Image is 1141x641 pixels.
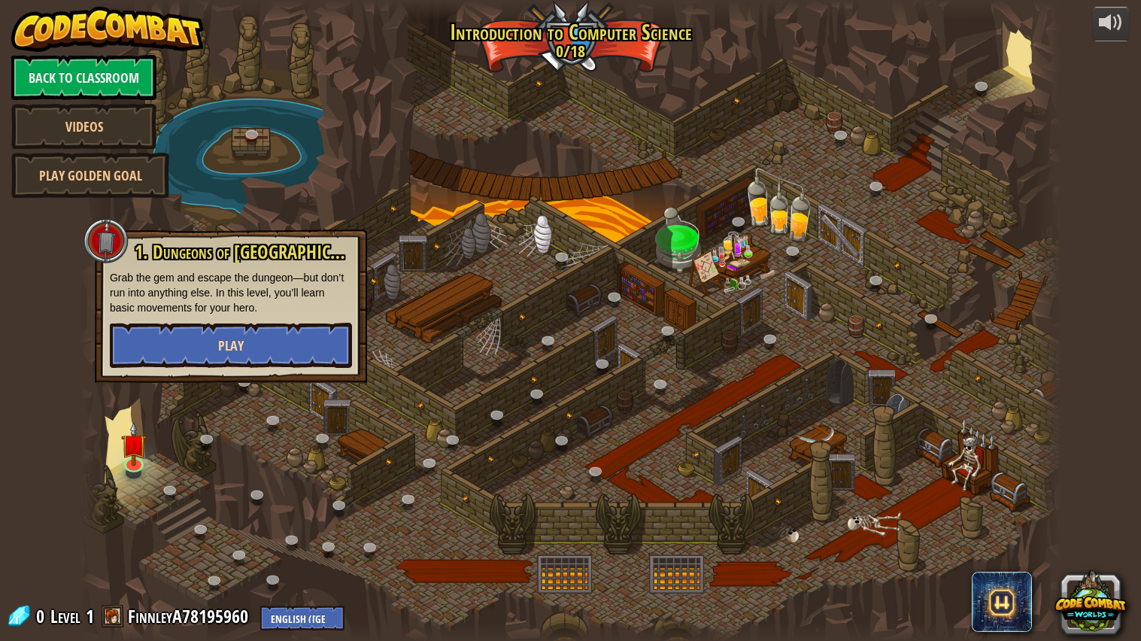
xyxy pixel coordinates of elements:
[120,422,146,466] img: level-banner-unstarted.png
[135,239,379,265] span: 1. Dungeons of [GEOGRAPHIC_DATA]
[110,270,352,315] p: Grab the gem and escape the dungeon—but don’t run into anything else. In this level, you’ll learn...
[11,153,169,198] a: Play Golden Goal
[11,7,204,52] img: CodeCombat - Learn how to code by playing a game
[128,604,253,628] a: FinnleyA78195960
[86,604,94,628] span: 1
[11,55,156,100] a: Back to Classroom
[36,604,49,628] span: 0
[1092,7,1130,42] button: Adjust volume
[218,336,244,355] span: Play
[50,604,80,629] span: Level
[11,104,156,149] a: Videos
[110,323,352,368] button: Play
